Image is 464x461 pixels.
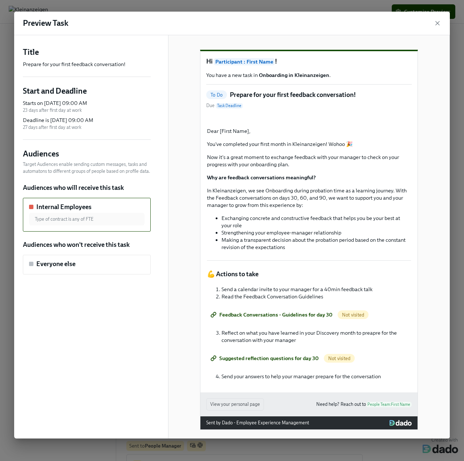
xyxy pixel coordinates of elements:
[23,148,59,159] h4: Audiences
[206,372,412,381] div: Send your answers to help your manager prepare for the conversation
[206,127,412,252] div: Dear [First Name], You've completed your first month in Kleinanzeigen! Wohoo 🎉 Now it's a great m...
[230,90,356,99] h5: Prepare for your first feedback conversation!
[316,401,412,408] p: Need help? Reach out to
[23,99,87,107] p: Starts on [DATE] 09:00 AM
[214,58,275,65] span: Participant : First Name
[206,57,412,66] h1: Hi !
[206,72,412,79] p: You have a new task in .
[23,117,93,124] p: Deadline is [DATE] 09:00 AM
[206,285,412,301] div: Send a calendar invite to your manager for a 40min feedback talk Read the Feedback Conversation G...
[390,420,412,426] img: Dado
[23,124,93,131] p: 27 days after first day at work
[206,350,412,366] div: Suggested reflection questions for day 30Not visited
[29,213,145,225] div: Type of contract is any of FTE
[23,198,151,232] div: Internal EmployeesType of contract is any of FTE
[210,401,260,408] span: View your personal page
[23,161,151,175] p: Target Audiences enable sending custom messages, tasks and automatons to different groups of peop...
[23,255,151,274] div: Everyone else
[23,47,39,58] h4: Title
[23,18,68,29] h4: Preview Task
[206,419,309,427] div: Sent by Dado - Employee Experience Management
[23,61,126,68] p: Prepare for your first feedback conversation!
[36,260,76,268] h5: Everyone else
[206,269,412,279] div: 💪 Actions to take
[23,240,130,249] h5: Audiences who won't receive this task
[36,203,91,211] h5: Internal Employees
[206,329,412,344] div: Reflect on what you have learned in your Discovery month to preapre for the conversation with you...
[23,107,87,114] p: 23 days after first day at work
[23,86,87,97] h4: Start and Deadline
[259,72,329,78] strong: Onboarding in Kleinanzeigen
[366,402,412,407] span: People Team : First Name
[206,102,243,109] span: Due
[316,401,412,408] a: Need help? Reach out toPeople Team:First Name
[216,103,243,109] span: Task Deadline
[206,307,412,323] div: Feedback Conversations - Guidelines for day 30Not visited
[206,92,227,98] span: To Do
[23,183,124,192] h5: Audiences who will receive this task
[206,398,264,411] button: View your personal page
